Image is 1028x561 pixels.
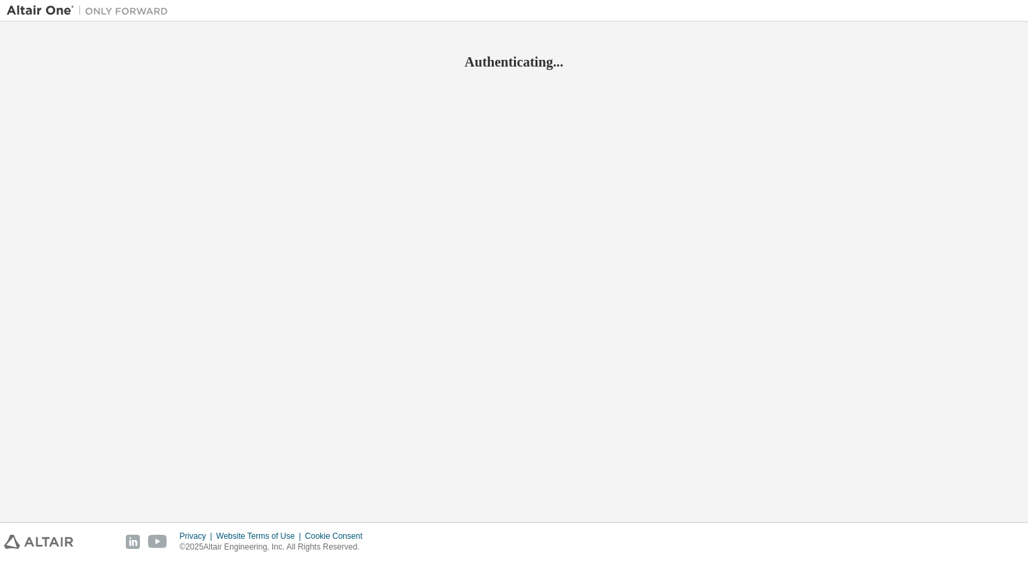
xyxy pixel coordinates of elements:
img: linkedin.svg [126,535,140,549]
p: © 2025 Altair Engineering, Inc. All Rights Reserved. [180,541,371,553]
h2: Authenticating... [7,53,1021,71]
div: Website Terms of Use [216,531,305,541]
img: youtube.svg [148,535,168,549]
div: Cookie Consent [305,531,370,541]
img: altair_logo.svg [4,535,73,549]
div: Privacy [180,531,216,541]
img: Altair One [7,4,175,17]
